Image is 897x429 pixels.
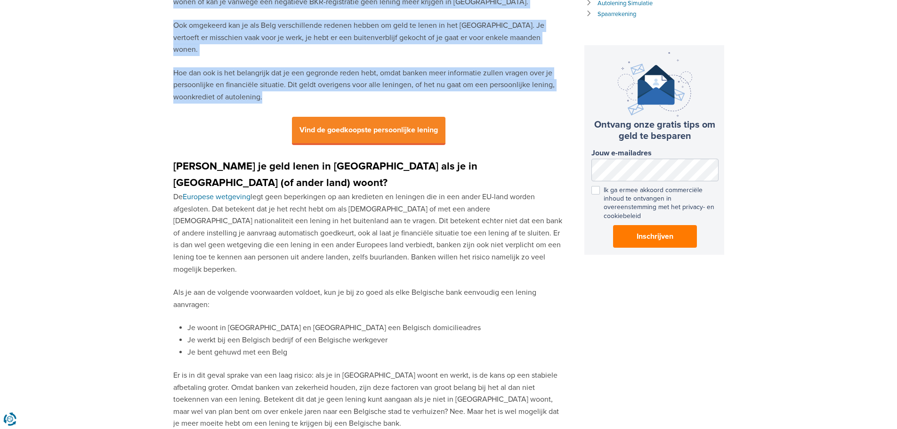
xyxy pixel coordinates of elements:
[618,52,692,117] img: newsletter
[173,160,477,189] strong: [PERSON_NAME] je geld lenen in [GEOGRAPHIC_DATA] als je in [GEOGRAPHIC_DATA] (of ander land) woont?
[591,149,719,158] label: Jouw e-mailadres
[292,126,445,134] a: Vind de goedkoopste persoonlijke lening
[591,186,719,220] label: Ik ga ermee akkoord commerciële inhoud te ontvangen in overeenstemming met het privacy- en cookie...
[173,67,564,104] p: Hoe dan ook is het belangrijk dat je een gegronde reden hebt, omdat banken meer informatie zullen...
[292,117,445,145] span: Vind de goedkoopste persoonlijke lening
[591,119,719,142] h3: Ontvang onze gratis tips om geld te besparen
[187,347,564,359] li: Je bent gehuwd met een Belg
[173,287,564,311] p: Als je aan de volgende voorwaarden voldoet, kun je bij zo goed als elke Belgische bank eenvoudig ...
[613,225,697,248] button: Inschrijven
[187,334,564,347] li: Je werkt bij een Belgisch bedrijf of een Belgische werkgever
[598,10,636,18] a: Spaarrekening
[637,231,673,242] span: Inschrijven
[187,322,564,334] li: Je woont in [GEOGRAPHIC_DATA] en [GEOGRAPHIC_DATA] een Belgisch domicilieadres
[183,192,251,202] a: Europese wetgeving
[173,191,564,275] p: De legt geen beperkingen op aan kredieten en leningen die in een ander EU-land worden afgesloten....
[584,277,726,339] iframe: fb:page Facebook Social Plugin
[173,20,564,56] p: Ook omgekeerd kan je als Belg verschillende redenen hebben om geld te lenen in het [GEOGRAPHIC_DA...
